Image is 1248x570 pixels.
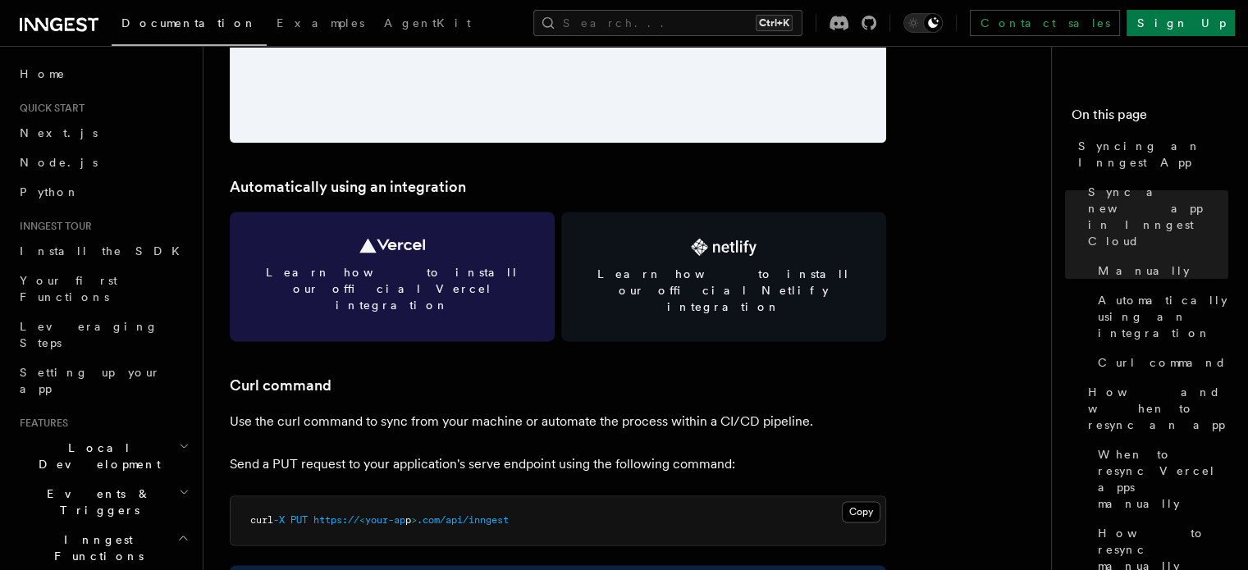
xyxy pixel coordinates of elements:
span: Documentation [121,16,257,30]
a: How and when to resync an app [1081,377,1228,440]
a: Sign Up [1127,10,1235,36]
a: Syncing an Inngest App [1072,131,1228,177]
a: Automatically using an integration [1091,285,1228,348]
a: Node.js [13,148,193,177]
span: Automatically using an integration [1098,292,1228,341]
p: Use the curl command to sync from your machine or automate the process within a CI/CD pipeline. [230,410,886,433]
button: Search...Ctrl+K [533,10,802,36]
span: Features [13,417,68,430]
a: Install the SDK [13,236,193,266]
button: Toggle dark mode [903,13,943,33]
a: Learn how to install our official Vercel integration [230,212,555,341]
span: Manually [1098,262,1190,279]
h4: On this page [1072,105,1228,131]
a: Home [13,59,193,89]
span: Quick start [13,102,85,115]
kbd: Ctrl+K [756,15,793,31]
a: Setting up your app [13,358,193,404]
span: Your first Functions [20,274,117,303]
span: Local Development [13,440,179,472]
span: Python [20,185,80,198]
button: Local Development [13,433,193,479]
span: curl [250,514,273,526]
a: AgentKit [374,5,481,44]
a: Sync a new app in Inngest Cloud [1081,177,1228,256]
span: Leveraging Steps [20,320,158,349]
button: Copy [842,501,880,522]
span: Setting up your app [20,366,161,395]
a: Python [13,177,193,207]
span: Install the SDK [20,244,190,258]
span: p [405,514,411,526]
span: Home [20,66,66,82]
span: -X [273,514,285,526]
span: PUT [290,514,308,526]
span: How and when to resync an app [1088,384,1228,433]
span: Curl command [1098,354,1227,371]
a: When to resync Vercel apps manually [1091,440,1228,518]
span: AgentKit [384,16,471,30]
a: Examples [267,5,374,44]
a: Learn how to install our official Netlify integration [561,212,886,341]
span: Learn how to install our official Netlify integration [581,266,866,315]
button: Events & Triggers [13,479,193,525]
span: Learn how to install our official Vercel integration [249,264,535,313]
span: Inngest Functions [13,531,177,564]
span: Events & Triggers [13,486,179,518]
span: Inngest tour [13,220,92,233]
span: Syncing an Inngest App [1078,138,1228,171]
p: Send a PUT request to your application's serve endpoint using the following command: [230,453,886,476]
a: Your first Functions [13,266,193,312]
a: Automatically using an integration [230,176,466,198]
span: your-ap [365,514,405,526]
a: Manually [1091,256,1228,285]
a: Curl command [1091,348,1228,377]
span: When to resync Vercel apps manually [1098,446,1228,512]
a: Contact sales [970,10,1120,36]
span: Sync a new app in Inngest Cloud [1088,184,1228,249]
span: < [359,514,365,526]
span: https:// [313,514,359,526]
a: Leveraging Steps [13,312,193,358]
a: Next.js [13,118,193,148]
span: Examples [277,16,364,30]
a: Curl command [230,374,331,397]
a: Documentation [112,5,267,46]
span: > [411,514,417,526]
span: .com/api/inngest [417,514,509,526]
span: Node.js [20,156,98,169]
span: Next.js [20,126,98,139]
